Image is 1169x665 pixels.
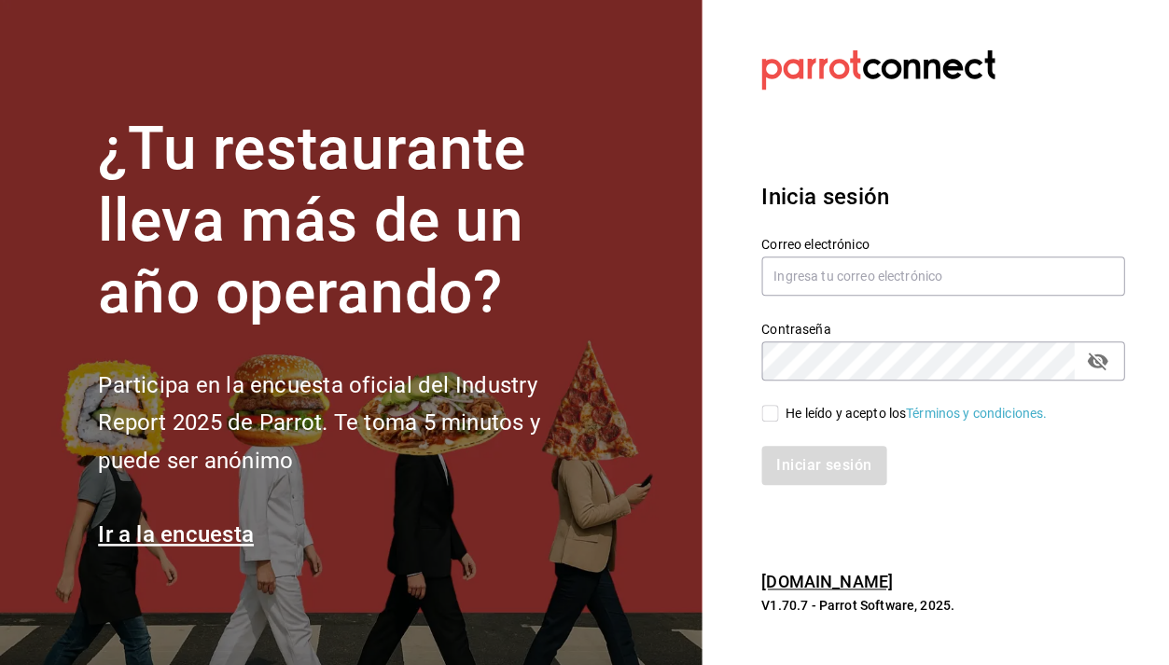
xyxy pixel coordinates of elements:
[761,572,893,591] a: [DOMAIN_NAME]
[761,238,1124,251] label: Correo electrónico
[98,114,602,328] h1: ¿Tu restaurante lleva más de un año operando?
[786,404,1047,423] div: He leído y acepto los
[906,406,1047,421] a: Términos y condiciones.
[761,596,1124,615] p: V1.70.7 - Parrot Software, 2025.
[98,367,602,480] h2: Participa en la encuesta oficial del Industry Report 2025 de Parrot. Te toma 5 minutos y puede se...
[1081,345,1113,377] button: passwordField
[761,180,1124,214] h3: Inicia sesión
[761,323,1124,336] label: Contraseña
[98,521,254,547] a: Ir a la encuesta
[761,256,1124,296] input: Ingresa tu correo electrónico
